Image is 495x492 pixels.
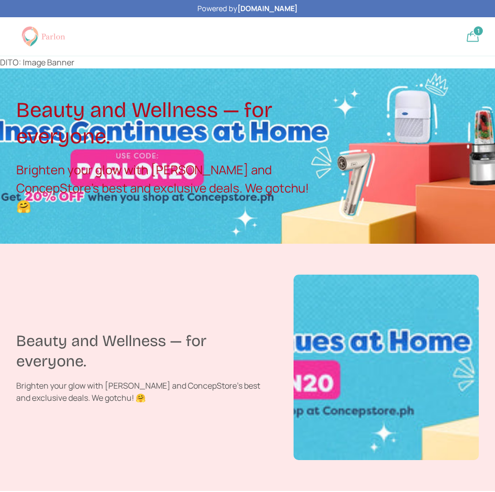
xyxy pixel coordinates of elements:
div: Brighten your glow with [PERSON_NAME] and ConcepStore's best and exclusive deals. We gotchu! 🤗 [16,380,261,404]
span: 1 [477,27,480,34]
p: Powered by [197,3,298,14]
strong: [DOMAIN_NAME] [237,4,298,13]
div: Brighten your glow with [PERSON_NAME] and ConcepStore's best and exclusive deals. We gotchu! 🤗 [16,161,317,215]
h1: Beauty and Wellness — for everyone. [16,331,261,371]
h2: Beauty and Wellness — for everyone. [16,97,317,150]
